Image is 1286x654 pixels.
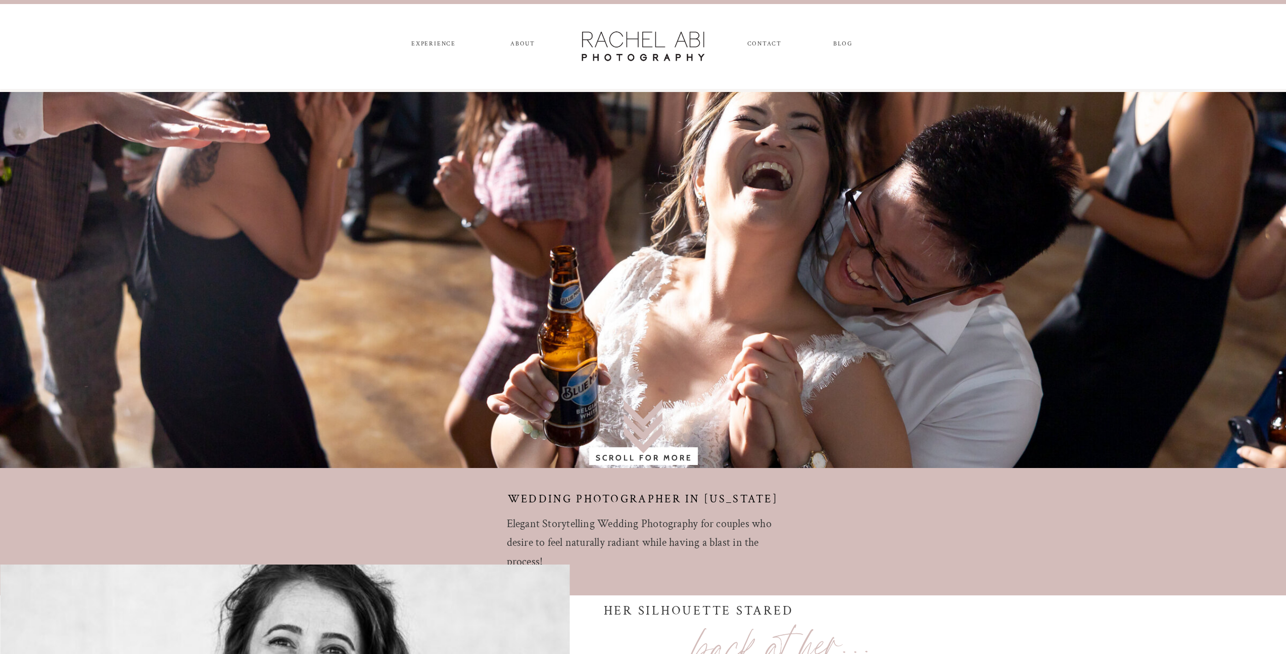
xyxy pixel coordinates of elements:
a: wedding photographer in [US_STATE] [441,493,845,513]
a: experience [407,40,460,52]
a: ABOUT [509,40,537,52]
a: blog [825,40,862,52]
b: Scroll for more [596,453,693,462]
a: Her silhouette stared [604,603,926,621]
a: CONTACT [747,40,781,52]
p: Elegant Storytelling Wedding Photography for couples who desire to feel naturally radiant while h... [507,515,780,526]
